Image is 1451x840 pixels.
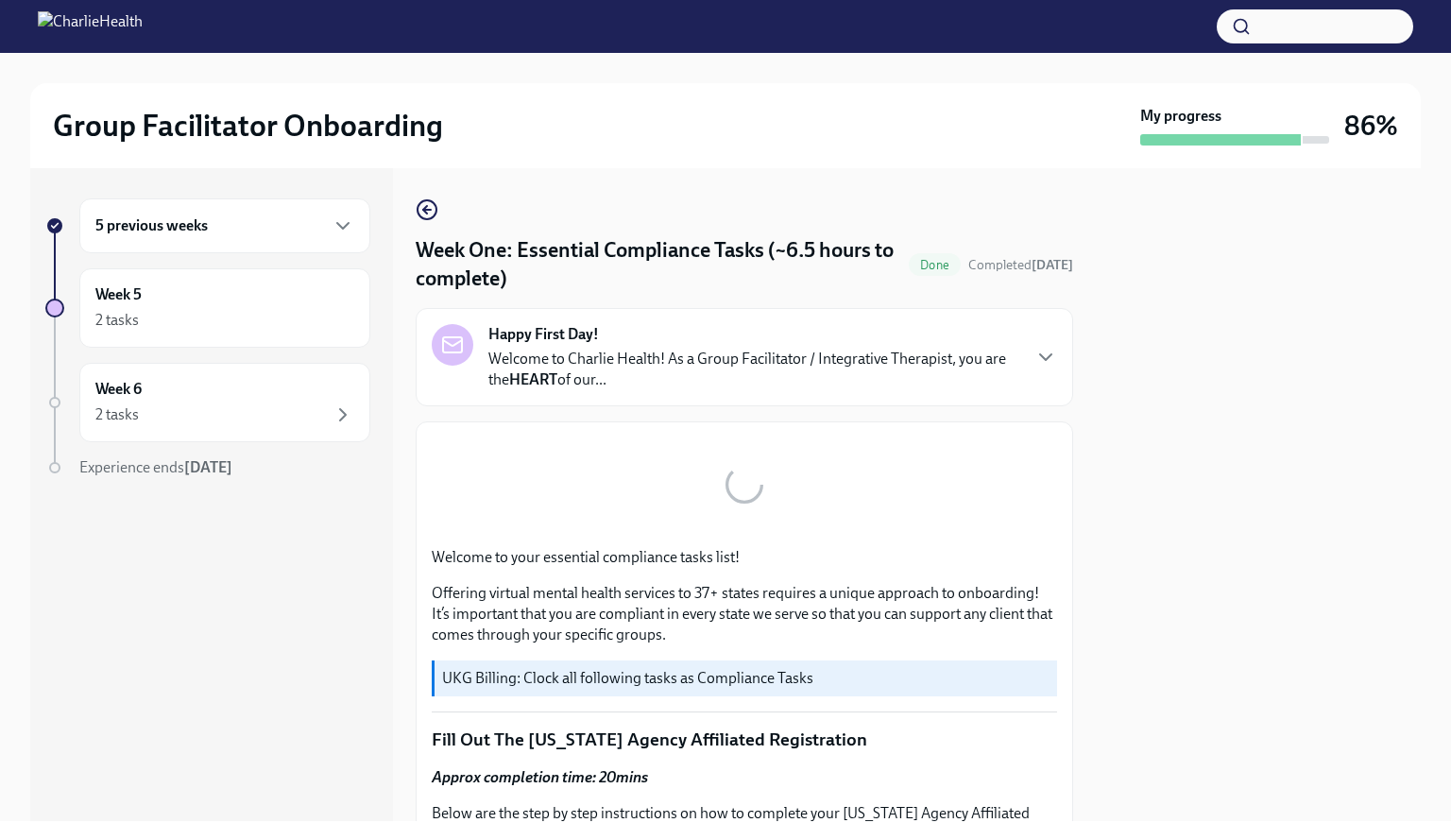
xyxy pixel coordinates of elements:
h6: 5 previous weeks [95,215,208,236]
strong: HEART [509,370,557,388]
span: September 9th, 2025 05:54 [968,256,1073,274]
p: Welcome to Charlie Health! As a Group Facilitator / Integrative Therapist, you are the of our... [488,349,1019,390]
h2: Group Facilitator Onboarding [53,107,443,145]
strong: [DATE] [184,458,232,476]
h4: Week One: Essential Compliance Tasks (~6.5 hours to complete) [416,236,901,293]
h6: Week 6 [95,379,142,400]
div: 5 previous weeks [79,198,370,253]
p: Offering virtual mental health services to 37+ states requires a unique approach to onboarding! I... [432,583,1057,645]
p: UKG Billing: Clock all following tasks as Compliance Tasks [442,668,1050,689]
h6: Week 5 [95,284,142,305]
strong: Happy First Day! [488,324,599,345]
img: CharlieHealth [38,11,143,42]
div: 2 tasks [95,404,139,425]
p: Welcome to your essential compliance tasks list! [432,547,1057,568]
strong: My progress [1140,106,1221,127]
h3: 86% [1344,109,1398,143]
strong: [DATE] [1032,257,1073,273]
a: Week 52 tasks [45,268,370,348]
p: Fill Out The [US_STATE] Agency Affiliated Registration [432,728,1057,752]
span: Completed [968,257,1073,273]
span: Experience ends [79,458,232,476]
a: Week 62 tasks [45,363,370,442]
strong: Approx completion time: 20mins [432,768,648,786]
span: Done [909,258,961,272]
div: 2 tasks [95,310,139,331]
button: Zoom image [432,437,1057,532]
